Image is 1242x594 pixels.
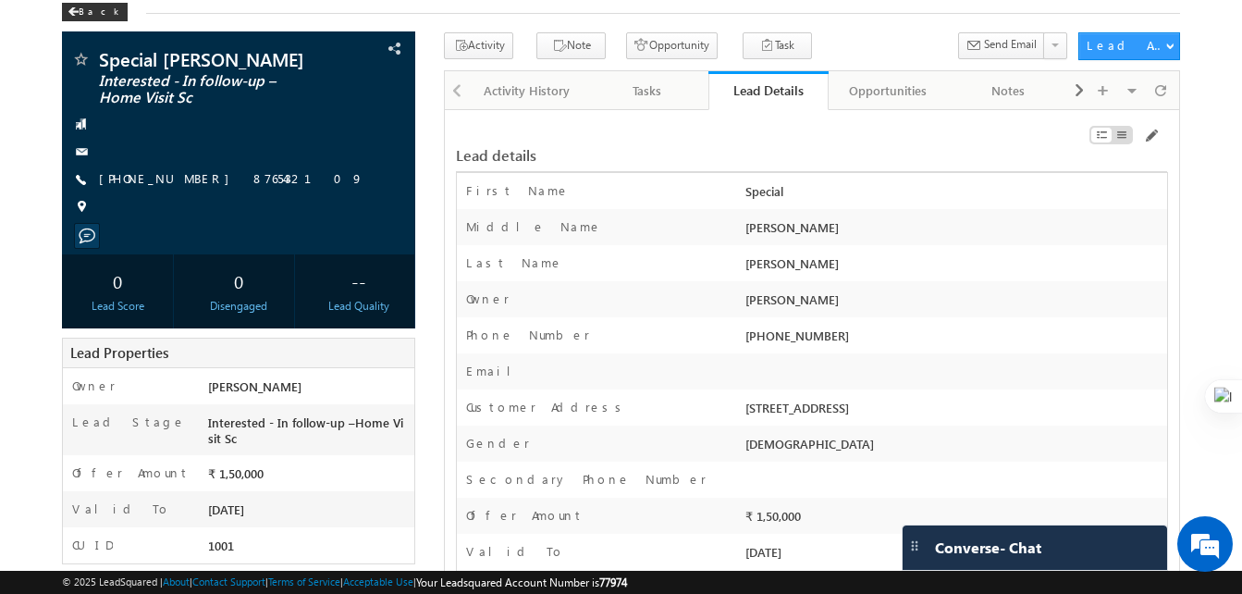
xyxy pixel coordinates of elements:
div: [STREET_ADDRESS] [741,399,1166,425]
div: [PERSON_NAME] [741,218,1166,244]
a: Acceptable Use [343,575,413,588]
label: Gender [466,435,530,452]
div: [DATE] [203,501,414,526]
label: Owner [72,377,116,394]
button: Opportunity [626,32,718,59]
a: Opportunities [829,71,949,110]
button: Task [743,32,812,59]
label: Last Name [466,254,563,271]
div: ₹ 1,50,000 [203,464,414,490]
span: Lead Properties [70,343,168,362]
div: Tasks [602,80,691,102]
div: Notes [964,80,1052,102]
button: Lead Actions [1078,32,1180,60]
div: Disengaged [188,298,289,315]
div: Lead Actions [1087,37,1165,54]
label: Phone Number [466,327,590,343]
span: [PERSON_NAME] [208,378,301,394]
span: Special [PERSON_NAME] [99,50,316,68]
div: Opportunities [843,80,932,102]
span: Your Leadsquared Account Number is [416,575,627,589]
span: © 2025 LeadSquared | | | | | [62,574,627,591]
label: Customer Address [466,399,628,415]
label: Offer Amount [72,464,190,481]
div: 0 [67,264,168,298]
div: -- [308,264,410,298]
a: About [163,575,190,588]
div: Lead Score [67,298,168,315]
button: Activity [444,32,513,59]
div: 1001 [203,537,414,563]
label: Lead Stage [72,414,186,430]
label: CUID [72,537,113,553]
label: Valid To [466,543,564,560]
span: Interested - In follow-up –Home Visit Sc [99,72,316,105]
a: Activity History [467,71,587,110]
a: Terms of Service [268,575,340,588]
label: Owner [466,291,510,307]
div: Lead Quality [308,298,410,315]
label: First Name [466,182,570,199]
div: Lead Details [722,81,815,99]
span: Send Email [984,36,1037,53]
div: Chat with us now [96,97,311,121]
div: [DATE] [741,543,1166,569]
div: Activity History [482,80,571,102]
span: 77974 [599,575,627,589]
img: carter-drag [907,538,922,553]
div: [PHONE_NUMBER] [741,327,1166,353]
div: ₹ 1,50,000 [741,507,1166,533]
a: Lead Details [708,71,829,110]
textarea: Type your message and hit 'Enter' [24,171,338,446]
div: Interested - In follow-up –Home Visit Sc [203,414,414,455]
div: Back [62,3,128,21]
div: [DEMOGRAPHIC_DATA] [741,435,1166,461]
div: Minimize live chat window [303,9,348,54]
a: Notes [949,71,1069,110]
a: Tasks [587,71,707,110]
label: Middle Name [466,218,602,235]
label: Secondary Phone Number [466,471,707,488]
div: [PERSON_NAME] [741,254,1166,280]
button: Note [536,32,606,59]
em: Start Chat [252,462,336,487]
div: Lead details [456,147,924,164]
span: [PHONE_NUMBER] 8765432109 [99,170,363,189]
label: Valid To [72,501,170,517]
div: 0 [188,264,289,298]
label: Offer Amount [466,507,584,524]
span: [PERSON_NAME] [745,291,839,307]
a: Contact Support [192,575,265,588]
div: Special [741,182,1166,208]
label: Email [466,363,525,379]
img: d_60004797649_company_0_60004797649 [31,97,78,121]
button: Send Email [958,32,1045,59]
span: Converse - Chat [935,539,1041,556]
a: Back [62,2,137,18]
